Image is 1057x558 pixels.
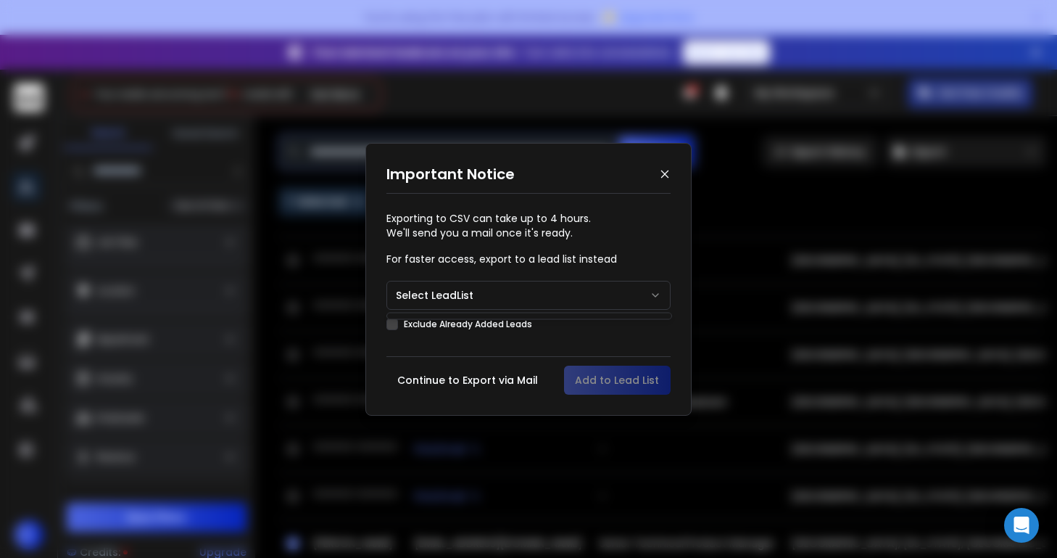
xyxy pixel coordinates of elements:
[386,366,550,395] p: Continue to Export via Mail
[404,319,532,330] label: Exclude Already Added Leads
[1004,508,1039,543] div: Open Intercom Messenger
[386,211,671,240] div: Exporting to CSV can take up to 4 hours. We'll send you a mail once it's ready.
[386,164,515,184] h1: Important Notice
[386,252,671,266] p: For faster access, export to a lead list instead
[386,281,671,310] button: Select LeadList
